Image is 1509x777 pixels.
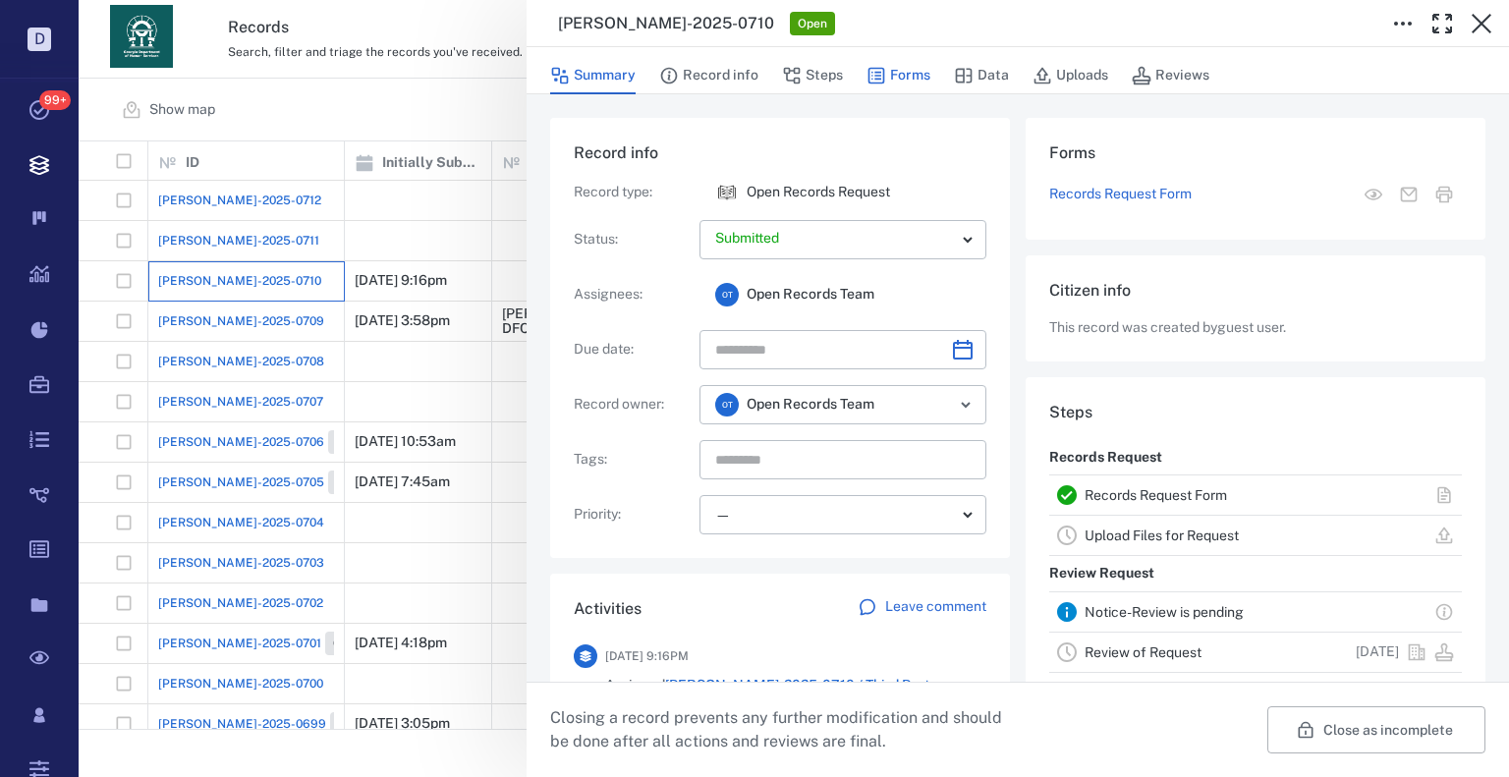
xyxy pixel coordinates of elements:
[1049,185,1192,204] a: Records Request Form
[715,181,739,204] div: Open Records Request
[1085,527,1239,543] a: Upload Files for Request
[574,230,692,250] p: Status :
[1423,4,1462,43] button: Toggle Fullscreen
[715,283,739,306] div: O T
[1049,440,1162,475] p: Records Request
[1356,177,1391,212] button: View form in the step
[550,706,1018,753] p: Closing a record prevents any further modification and should be done after all actions and revie...
[659,57,758,94] button: Record info
[550,57,636,94] button: Summary
[1049,141,1462,165] h6: Forms
[715,181,739,204] img: icon Open Records Request
[605,677,938,712] a: [PERSON_NAME]-2025-0710 / Third Party Upload
[605,676,986,714] span: Assigned step to
[747,183,890,202] p: Open Records Request
[550,118,1010,574] div: Record infoRecord type:icon Open Records RequestOpen Records RequestStatus:Assignees:OTOpen Recor...
[1356,642,1399,662] p: [DATE]
[574,450,692,470] p: Tags :
[1085,487,1227,503] a: Records Request Form
[866,57,930,94] button: Forms
[44,14,84,31] span: Help
[954,57,1009,94] button: Data
[715,504,955,527] div: —
[1049,556,1154,591] p: Review Request
[1132,57,1209,94] button: Reviews
[1026,255,1485,377] div: Citizen infoThis record was created byguest user.
[1462,4,1501,43] button: Close
[574,395,692,415] p: Record owner :
[1033,57,1108,94] button: Uploads
[794,16,831,32] span: Open
[558,12,774,35] h3: [PERSON_NAME]-2025-0710
[1383,4,1423,43] button: Toggle to Edit Boxes
[747,395,874,415] span: Open Records Team
[885,597,986,617] p: Leave comment
[574,285,692,305] p: Assignees :
[39,90,71,110] span: 99+
[715,229,955,249] p: Submitted
[574,505,692,525] p: Priority :
[605,644,689,668] span: [DATE] 9:16PM
[1267,706,1485,753] button: Close as incomplete
[943,330,982,369] button: Choose date
[1049,401,1462,424] h6: Steps
[1391,177,1426,212] button: Mail form
[747,285,874,305] span: Open Records Team
[858,597,986,621] a: Leave comment
[28,28,51,51] p: D
[574,141,986,165] h6: Record info
[1026,118,1485,255] div: FormsRecords Request FormView form in the stepMail formPrint form
[782,57,843,94] button: Steps
[952,391,979,418] button: Open
[1049,318,1462,338] p: This record was created by guest user .
[574,597,642,621] h6: Activities
[1085,644,1202,660] a: Review of Request
[715,393,739,416] div: O T
[574,183,692,202] p: Record type :
[574,340,692,360] p: Due date :
[1426,177,1462,212] button: Print form
[1049,279,1462,303] h6: Citizen info
[1085,604,1244,620] a: Notice-Review is pending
